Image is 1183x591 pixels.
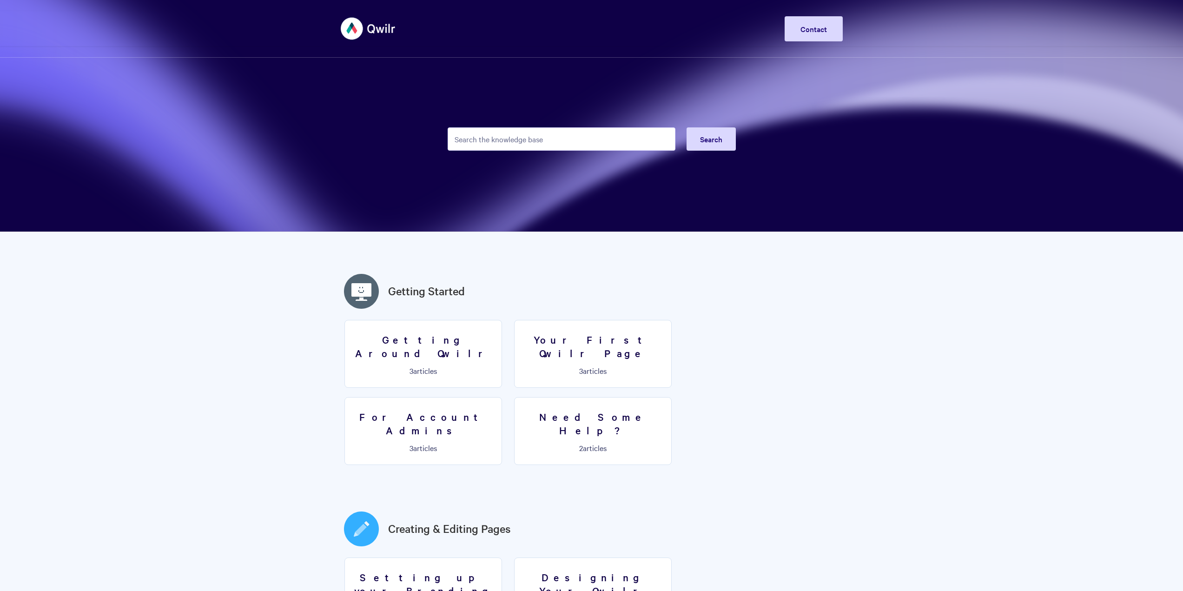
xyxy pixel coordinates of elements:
button: Search [687,127,736,151]
span: 2 [579,443,583,453]
input: Search the knowledge base [448,127,675,151]
a: Creating & Editing Pages [388,520,511,537]
p: articles [350,444,496,452]
p: articles [350,366,496,375]
a: Contact [785,16,843,41]
a: Need Some Help? 2articles [514,397,672,465]
img: Qwilr Help Center [341,11,396,46]
span: Search [700,134,722,144]
h3: For Account Admins [350,410,496,437]
span: 3 [410,443,413,453]
a: For Account Admins 3articles [344,397,502,465]
h3: Need Some Help? [520,410,666,437]
a: Getting Around Qwilr 3articles [344,320,502,388]
span: 3 [579,365,583,376]
p: articles [520,366,666,375]
h3: Getting Around Qwilr [350,333,496,359]
a: Getting Started [388,283,465,299]
span: 3 [410,365,413,376]
a: Your First Qwilr Page 3articles [514,320,672,388]
p: articles [520,444,666,452]
h3: Your First Qwilr Page [520,333,666,359]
